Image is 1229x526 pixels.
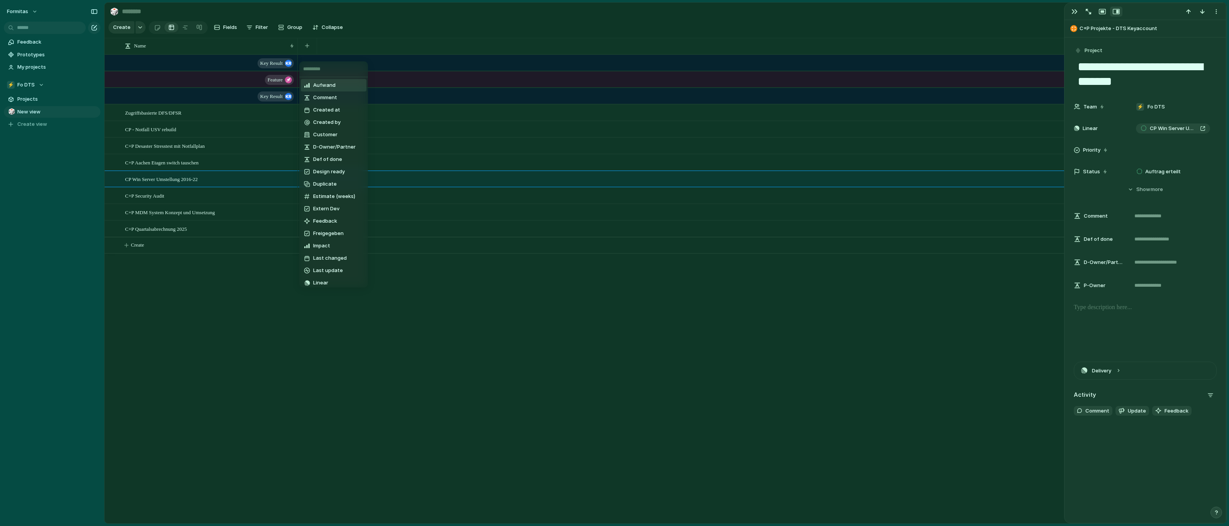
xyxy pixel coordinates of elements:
[313,168,345,176] span: Design ready
[313,131,337,139] span: Customer
[313,217,337,225] span: Feedback
[313,267,343,274] span: Last update
[313,118,341,126] span: Created by
[313,180,337,188] span: Duplicate
[313,193,355,200] span: Estimate (weeks)
[313,143,356,151] span: D-Owner/Partner
[313,230,344,237] span: Freigegeben
[313,205,339,213] span: Extern Dev
[313,94,337,101] span: Comment
[313,81,336,89] span: Aufwand
[313,254,347,262] span: Last changed
[313,242,330,250] span: Impact
[313,106,340,114] span: Created at
[313,279,328,287] span: Linear
[313,156,342,163] span: Def of done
